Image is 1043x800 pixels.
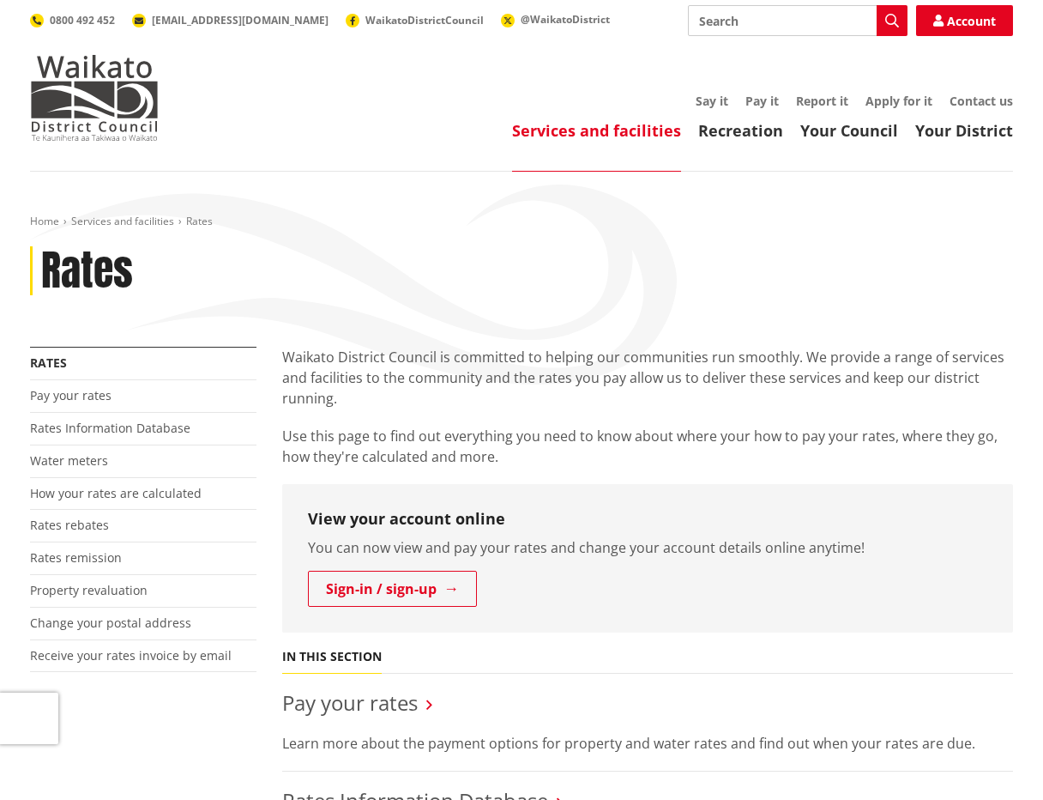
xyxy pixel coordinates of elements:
[696,93,728,109] a: Say it
[365,13,484,27] span: WaikatoDistrictCouncil
[282,688,418,717] a: Pay your rates
[521,12,610,27] span: @WaikatoDistrict
[800,120,898,141] a: Your Council
[41,246,133,296] h1: Rates
[71,214,174,228] a: Services and facilities
[282,650,382,664] h5: In this section
[915,120,1013,141] a: Your District
[282,426,1013,467] p: Use this page to find out everything you need to know about where your how to pay your rates, whe...
[30,214,59,228] a: Home
[308,571,477,607] a: Sign-in / sign-up
[916,5,1013,36] a: Account
[50,13,115,27] span: 0800 492 452
[30,485,202,501] a: How your rates are calculated
[132,13,329,27] a: [EMAIL_ADDRESS][DOMAIN_NAME]
[30,387,112,403] a: Pay your rates
[30,420,190,436] a: Rates Information Database
[30,615,191,631] a: Change your postal address
[950,93,1013,109] a: Contact us
[30,55,159,141] img: Waikato District Council - Te Kaunihera aa Takiwaa o Waikato
[282,733,1013,754] p: Learn more about the payment options for property and water rates and find out when your rates ar...
[30,13,115,27] a: 0800 492 452
[186,214,213,228] span: Rates
[30,582,148,598] a: Property revaluation
[796,93,848,109] a: Report it
[346,13,484,27] a: WaikatoDistrictCouncil
[688,5,907,36] input: Search input
[282,347,1013,409] p: Waikato District Council is committed to helping our communities run smoothly. We provide a range...
[512,120,681,141] a: Services and facilities
[865,93,932,109] a: Apply for it
[152,13,329,27] span: [EMAIL_ADDRESS][DOMAIN_NAME]
[30,452,108,469] a: Water meters
[30,355,67,371] a: Rates
[308,510,987,529] h3: View your account online
[30,517,109,533] a: Rates rebates
[501,12,610,27] a: @WaikatoDistrict
[30,215,1013,229] nav: breadcrumb
[308,537,987,558] p: You can now view and pay your rates and change your account details online anytime!
[30,647,232,664] a: Receive your rates invoice by email
[745,93,779,109] a: Pay it
[30,549,122,566] a: Rates remission
[698,120,783,141] a: Recreation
